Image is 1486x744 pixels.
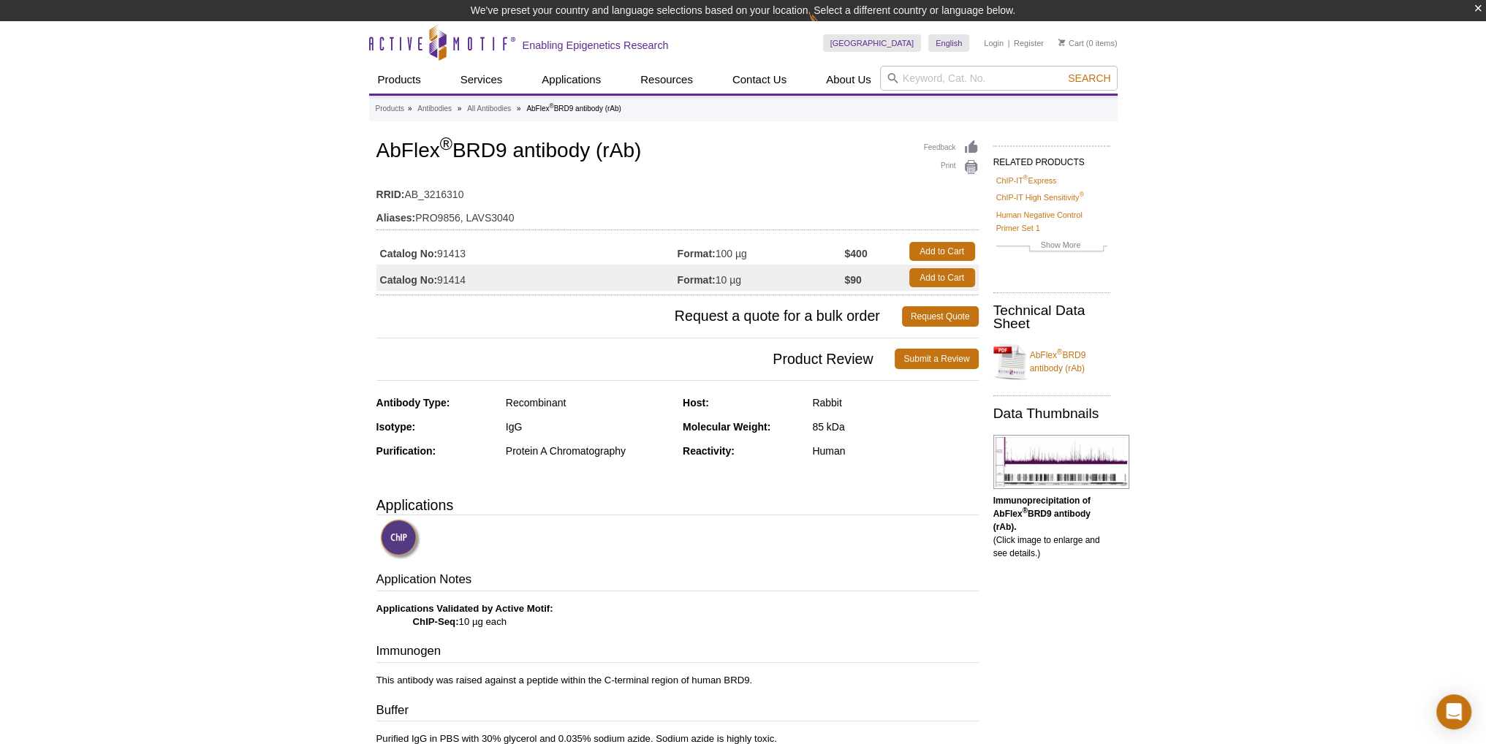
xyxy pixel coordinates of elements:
img: Your Cart [1058,39,1065,46]
a: Add to Cart [909,242,975,261]
h1: AbFlex BRD9 antibody (rAb) [376,140,979,164]
strong: $400 [844,247,867,260]
span: Request a quote for a bulk order [376,306,902,327]
sup: ® [1023,174,1028,181]
div: Recombinant [506,396,672,409]
div: Rabbit [812,396,978,409]
li: » [458,105,462,113]
h2: Data Thumbnails [993,407,1110,420]
a: Contact Us [724,66,795,94]
img: ChIP Validated [380,519,420,559]
sup: ® [1057,348,1062,356]
h2: Enabling Epigenetics Research [523,39,669,52]
strong: Format: [678,273,716,286]
td: 100 µg [678,238,845,265]
p: This antibody was raised against a peptide within the C-terminal region of human BRD9. [376,674,979,687]
strong: Host: [683,397,709,409]
li: (0 items) [1058,34,1118,52]
a: ChIP-IT High Sensitivity® [996,191,1084,204]
p: (Click image to enlarge and see details.) [993,494,1110,560]
input: Keyword, Cat. No. [880,66,1118,91]
a: Services [452,66,512,94]
sup: ® [549,102,553,110]
a: Login [984,38,1004,48]
td: 91413 [376,238,678,265]
a: Add to Cart [909,268,975,287]
td: AB_3216310 [376,179,979,202]
h3: Buffer [376,702,979,722]
button: Search [1064,72,1115,85]
a: Request Quote [902,306,979,327]
div: Protein A Chromatography [506,444,672,458]
div: Human [812,444,978,458]
a: Register [1014,38,1044,48]
strong: Catalog No: [380,273,438,286]
img: Change Here [808,11,847,45]
a: Cart [1058,38,1084,48]
strong: Aliases: [376,211,416,224]
li: | [1008,34,1010,52]
span: Product Review [376,349,895,369]
sup: ® [1023,506,1028,515]
li: AbFlex BRD9 antibody (rAb) [526,105,621,113]
strong: Reactivity: [683,445,735,457]
h3: Applications [376,494,979,516]
a: Feedback [924,140,979,156]
a: Human Negative Control Primer Set 1 [996,208,1107,235]
a: Show More [996,238,1107,255]
td: PRO9856, LAVS3040 [376,202,979,226]
a: About Us [817,66,880,94]
li: » [408,105,412,113]
a: All Antibodies [467,102,511,115]
strong: Antibody Type: [376,397,450,409]
a: Products [369,66,430,94]
a: Products [376,102,404,115]
strong: Format: [678,247,716,260]
a: [GEOGRAPHIC_DATA] [823,34,922,52]
strong: Purification: [376,445,436,457]
a: AbFlex®BRD9 antibody (rAb) [993,340,1110,384]
sup: ® [440,134,452,153]
h2: Technical Data Sheet [993,304,1110,330]
div: IgG [506,420,672,433]
strong: $90 [844,273,861,286]
strong: Isotype: [376,421,416,433]
a: Submit a Review [895,349,978,369]
div: 85 kDa [812,420,978,433]
h3: Immunogen [376,642,979,663]
p: 10 µg each [376,602,979,629]
td: 91414 [376,265,678,291]
strong: ChIP-Seq: [413,616,459,627]
a: ChIP-IT®Express [996,174,1057,187]
span: Search [1068,72,1110,84]
a: Print [924,159,979,175]
b: Applications Validated by Active Motif: [376,603,553,614]
div: Open Intercom Messenger [1436,694,1471,729]
strong: RRID: [376,188,405,201]
sup: ® [1079,191,1084,199]
b: Immunoprecipitation of AbFlex BRD9 antibody (rAb). [993,496,1091,532]
a: Resources [632,66,702,94]
td: 10 µg [678,265,845,291]
img: AbFlex<sup>®</sup> BRD9 antibody (rAb) tested by immunoprecipitation. [993,435,1129,489]
h3: Application Notes [376,571,979,591]
strong: Catalog No: [380,247,438,260]
a: Applications [533,66,610,94]
strong: Molecular Weight: [683,421,770,433]
h2: RELATED PRODUCTS [993,145,1110,172]
a: Antibodies [417,102,452,115]
a: English [928,34,969,52]
li: » [517,105,521,113]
